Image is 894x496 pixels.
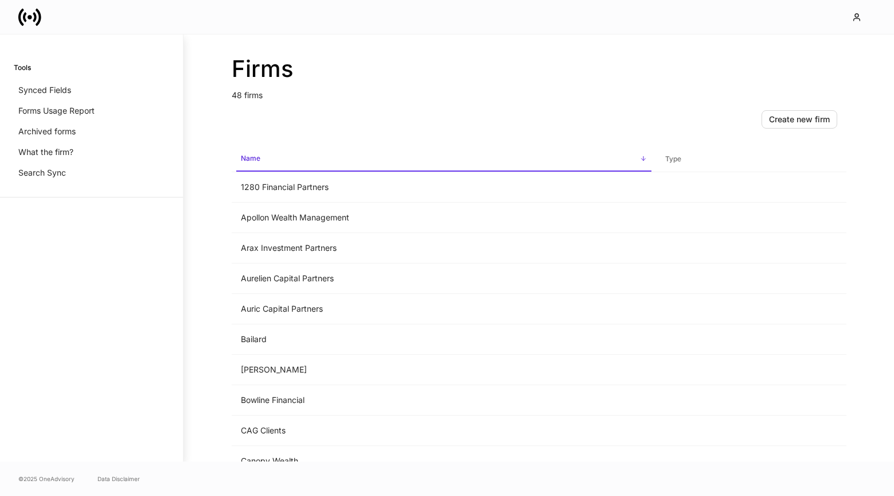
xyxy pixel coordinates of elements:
[18,105,95,117] p: Forms Usage Report
[18,126,76,137] p: Archived forms
[232,355,656,385] td: [PERSON_NAME]
[241,153,260,164] h6: Name
[232,385,656,416] td: Bowline Financial
[232,263,656,294] td: Aurelien Capital Partners
[232,203,656,233] td: Apollon Wealth Management
[661,148,842,171] span: Type
[14,121,169,142] a: Archived forms
[18,84,71,96] p: Synced Fields
[232,172,656,203] td: 1280 Financial Partners
[97,474,140,483] a: Data Disclaimer
[14,162,169,183] a: Search Sync
[18,146,73,158] p: What the firm?
[14,62,31,73] h6: Tools
[665,153,681,164] h6: Type
[232,294,656,324] td: Auric Capital Partners
[18,167,66,179] p: Search Sync
[232,83,846,101] p: 48 firms
[762,110,837,129] button: Create new firm
[14,80,169,100] a: Synced Fields
[232,55,846,83] h2: Firms
[769,114,830,125] div: Create new firm
[232,446,656,476] td: Canopy Wealth
[14,142,169,162] a: What the firm?
[232,416,656,446] td: CAG Clients
[18,474,75,483] span: © 2025 OneAdvisory
[14,100,169,121] a: Forms Usage Report
[232,233,656,263] td: Arax Investment Partners
[236,147,651,172] span: Name
[232,324,656,355] td: Bailard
